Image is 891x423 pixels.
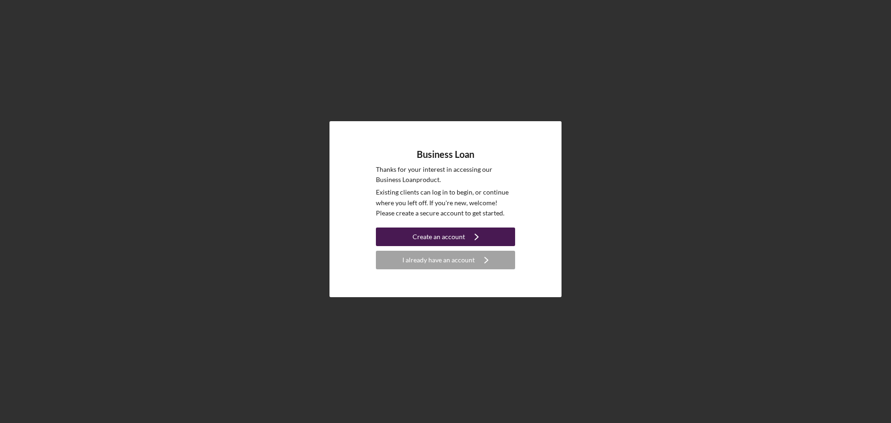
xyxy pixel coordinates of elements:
[376,164,515,185] p: Thanks for your interest in accessing our Business Loan product.
[376,251,515,269] button: I already have an account
[402,251,475,269] div: I already have an account
[417,149,474,160] h4: Business Loan
[376,228,515,246] button: Create an account
[376,187,515,218] p: Existing clients can log in to begin, or continue where you left off. If you're new, welcome! Ple...
[376,228,515,248] a: Create an account
[413,228,465,246] div: Create an account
